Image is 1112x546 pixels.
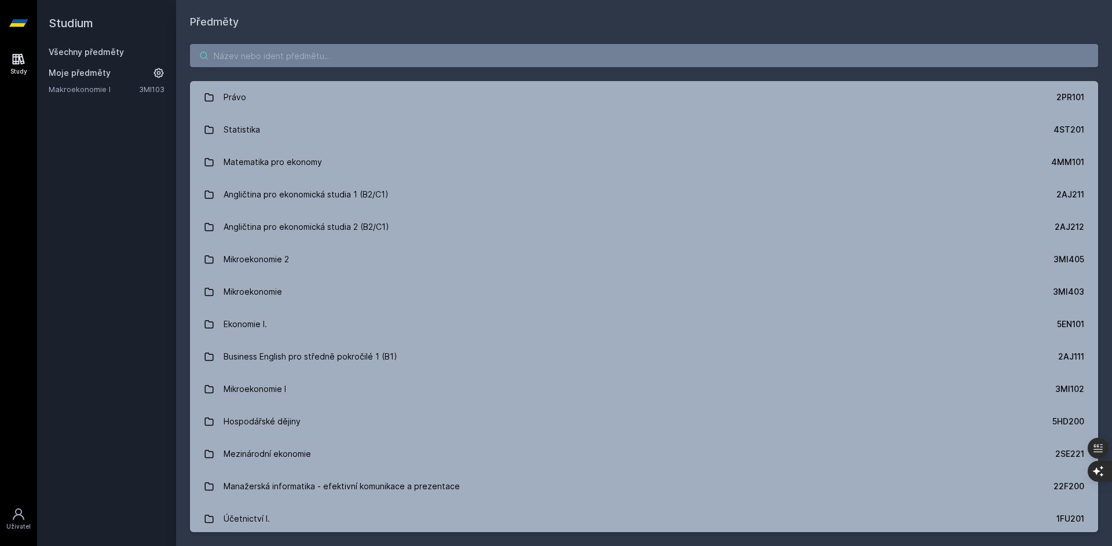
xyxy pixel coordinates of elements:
[224,215,389,239] div: Angličtina pro ekonomická studia 2 (B2/C1)
[224,378,286,401] div: Mikroekonomie I
[190,438,1098,470] a: Mezinárodní ekonomie 2SE221
[190,308,1098,340] a: Ekonomie I. 5EN101
[224,280,282,303] div: Mikroekonomie
[1055,383,1084,395] div: 3MI102
[224,248,289,271] div: Mikroekonomie 2
[224,442,311,466] div: Mezinárodní ekonomie
[190,243,1098,276] a: Mikroekonomie 2 3MI405
[1055,448,1084,460] div: 2SE221
[1056,513,1084,525] div: 1FU201
[2,501,35,537] a: Uživatel
[190,211,1098,243] a: Angličtina pro ekonomická studia 2 (B2/C1) 2AJ212
[190,178,1098,211] a: Angličtina pro ekonomická studia 1 (B2/C1) 2AJ211
[190,44,1098,67] input: Název nebo ident předmětu…
[224,151,322,174] div: Matematika pro ekonomy
[1056,189,1084,200] div: 2AJ211
[190,470,1098,503] a: Manažerská informatika - efektivní komunikace a prezentace 22F200
[1057,318,1084,330] div: 5EN101
[190,14,1098,30] h1: Předměty
[190,113,1098,146] a: Statistika 4ST201
[190,276,1098,308] a: Mikroekonomie 3MI403
[1058,351,1084,362] div: 2AJ111
[224,313,267,336] div: Ekonomie I.
[1054,481,1084,492] div: 22F200
[190,503,1098,535] a: Účetnictví I. 1FU201
[224,475,460,498] div: Manažerská informatika - efektivní komunikace a prezentace
[49,83,139,95] a: Makroekonomie I
[190,405,1098,438] a: Hospodářské dějiny 5HD200
[190,81,1098,113] a: Právo 2PR101
[1054,254,1084,265] div: 3MI405
[10,67,27,76] div: Study
[224,86,246,109] div: Právo
[224,410,301,433] div: Hospodářské dějiny
[190,146,1098,178] a: Matematika pro ekonomy 4MM101
[1053,286,1084,298] div: 3MI403
[6,522,31,531] div: Uživatel
[49,47,124,57] a: Všechny předměty
[49,67,111,79] span: Moje předměty
[2,46,35,82] a: Study
[224,183,389,206] div: Angličtina pro ekonomická studia 1 (B2/C1)
[1055,221,1084,233] div: 2AJ212
[1056,91,1084,103] div: 2PR101
[1054,124,1084,135] div: 4ST201
[139,85,164,94] a: 3MI103
[1051,156,1084,168] div: 4MM101
[224,507,270,530] div: Účetnictví I.
[190,373,1098,405] a: Mikroekonomie I 3MI102
[1052,416,1084,427] div: 5HD200
[224,345,397,368] div: Business English pro středně pokročilé 1 (B1)
[190,340,1098,373] a: Business English pro středně pokročilé 1 (B1) 2AJ111
[224,118,260,141] div: Statistika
